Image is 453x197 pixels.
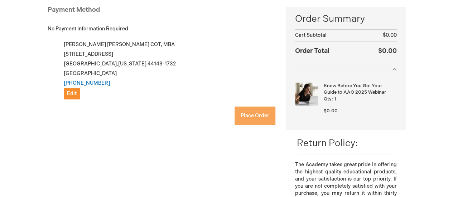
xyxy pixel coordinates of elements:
[48,5,276,18] div: Payment Method
[295,83,318,105] img: Know Before You Go: Your Guide to AAO 2025 Webinar
[295,13,396,29] span: Order Summary
[64,88,80,99] button: Edit
[48,115,156,143] iframe: reCAPTCHA
[241,113,269,119] span: Place Order
[324,83,395,96] strong: Know Before You Go: Your Guide to AAO 2025 Webinar
[324,108,338,114] span: $0.00
[295,30,363,41] th: Cart Subtotal
[118,61,146,67] span: [US_STATE]
[67,90,77,97] span: Edit
[324,96,332,102] span: Qty
[56,40,276,99] div: [PERSON_NAME] [PERSON_NAME] COT, MBA [STREET_ADDRESS] [GEOGRAPHIC_DATA] , 44143-1732 [GEOGRAPHIC_...
[383,32,397,38] span: $0.00
[297,138,358,149] span: Return Policy:
[295,45,329,56] strong: Order Total
[378,47,397,55] span: $0.00
[64,80,110,86] a: [PHONE_NUMBER]
[334,96,336,102] span: 1
[235,107,275,125] button: Place Order
[48,26,128,32] span: No Payment Information Required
